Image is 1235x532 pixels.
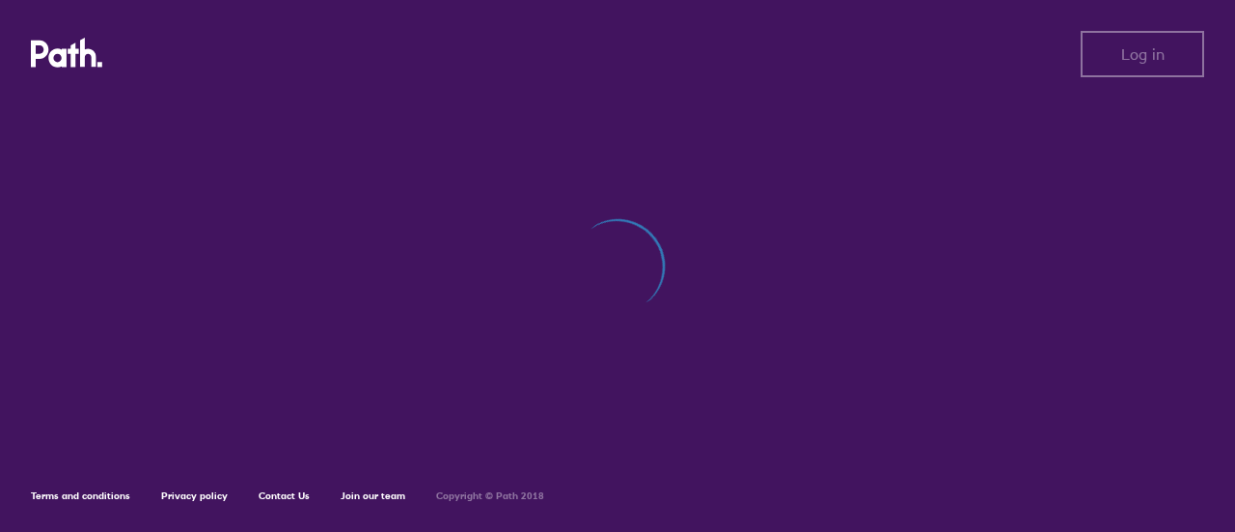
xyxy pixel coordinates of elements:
[31,490,130,502] a: Terms and conditions
[161,490,228,502] a: Privacy policy
[259,490,310,502] a: Contact Us
[1081,31,1204,77] button: Log in
[1121,45,1165,63] span: Log in
[341,490,405,502] a: Join our team
[436,490,544,502] h6: Copyright © Path 2018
